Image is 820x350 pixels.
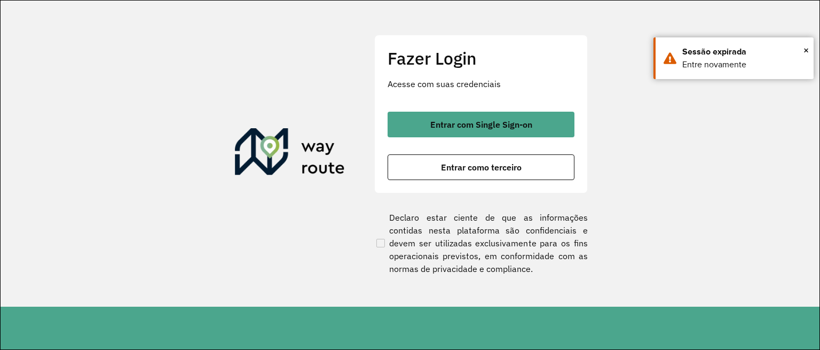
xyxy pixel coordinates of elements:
button: Close [803,42,809,58]
h2: Fazer Login [388,48,574,68]
button: button [388,112,574,137]
label: Declaro estar ciente de que as informações contidas nesta plataforma são confidenciais e devem se... [374,211,588,275]
span: Entrar com Single Sign-on [430,120,532,129]
div: Entre novamente [682,58,806,71]
span: Entrar como terceiro [441,163,522,172]
p: Acesse com suas credenciais [388,77,574,90]
button: button [388,154,574,180]
div: Sessão expirada [682,45,806,58]
img: Roteirizador AmbevTech [235,128,345,180]
span: × [803,42,809,58]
